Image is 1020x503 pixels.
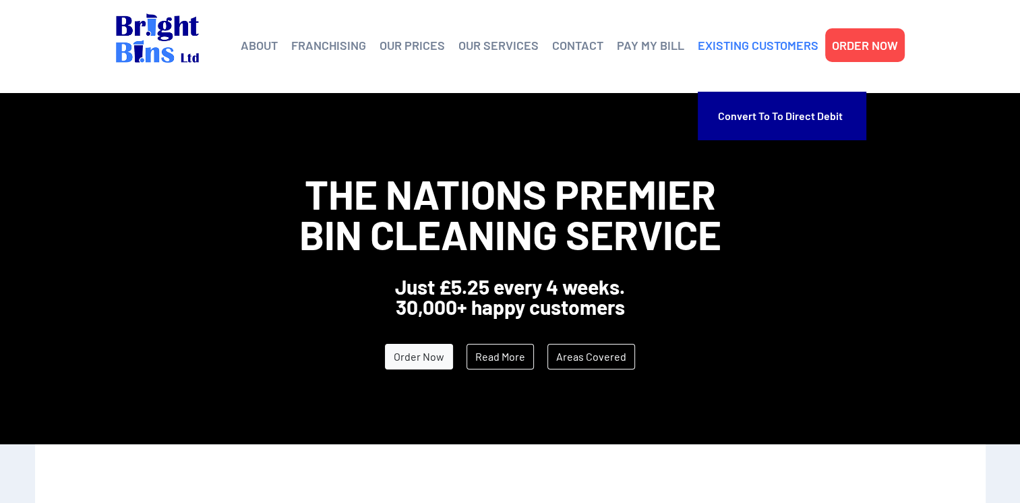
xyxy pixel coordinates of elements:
[552,35,603,55] a: CONTACT
[458,35,539,55] a: OUR SERVICES
[718,98,846,134] a: Convert to To Direct Debit
[467,344,534,369] a: Read More
[380,35,445,55] a: OUR PRICES
[698,35,818,55] a: EXISTING CUSTOMERS
[299,169,721,258] span: The Nations Premier Bin Cleaning Service
[241,35,278,55] a: ABOUT
[385,344,453,369] a: Order Now
[291,35,366,55] a: FRANCHISING
[832,35,898,55] a: ORDER NOW
[547,344,635,369] a: Areas Covered
[617,35,684,55] a: PAY MY BILL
